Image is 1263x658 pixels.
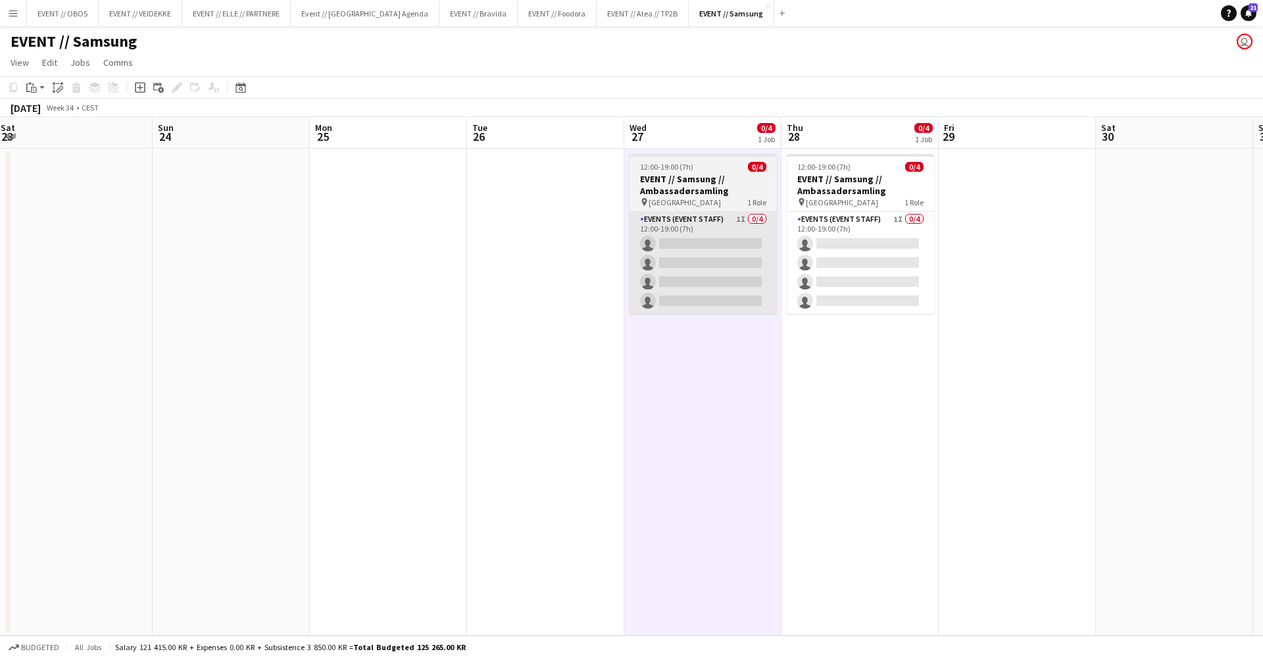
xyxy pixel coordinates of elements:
span: 28 [785,129,803,144]
button: EVENT // VEIDEKKE [99,1,182,26]
a: Jobs [65,54,95,71]
span: 0/4 [748,162,766,172]
span: Fri [944,122,954,134]
app-job-card: 12:00-19:00 (7h)0/4EVENT // Samsung // Ambassadørsamling [GEOGRAPHIC_DATA]1 RoleEvents (Event Sta... [787,154,934,314]
app-card-role: Events (Event Staff)1I0/412:00-19:00 (7h) [787,212,934,314]
span: 29 [942,129,954,144]
span: 12:00-19:00 (7h) [797,162,851,172]
span: Comms [103,57,133,68]
span: 0/4 [914,123,933,133]
span: Total Budgeted 125 265.00 KR [353,642,466,652]
span: Wed [630,122,647,134]
span: Sun [158,122,174,134]
button: Budgeted [7,640,61,655]
h3: EVENT // Samsung // Ambassadørsamling [787,173,934,197]
app-job-card: 12:00-19:00 (7h)0/4EVENT // Samsung // Ambassadørsamling [GEOGRAPHIC_DATA]1 RoleEvents (Event Sta... [630,154,777,314]
span: Sat [1,122,15,134]
span: 30 [1099,129,1116,144]
button: EVENT // ELLE // PARTNERE [182,1,291,26]
span: 1 Role [904,197,924,207]
span: [GEOGRAPHIC_DATA] [649,197,721,207]
div: [DATE] [11,101,41,114]
span: [GEOGRAPHIC_DATA] [806,197,878,207]
span: Jobs [70,57,90,68]
div: CEST [82,103,99,113]
span: Budgeted [21,643,59,652]
span: Week 34 [43,103,76,113]
div: 1 Job [758,134,775,144]
span: 1 Role [747,197,766,207]
span: 27 [628,129,647,144]
span: 26 [470,129,487,144]
span: 24 [156,129,174,144]
span: Tue [472,122,487,134]
h1: EVENT // Samsung [11,32,137,51]
span: 0/4 [757,123,776,133]
a: View [5,54,34,71]
span: Mon [315,122,332,134]
button: EVENT // Foodora [518,1,597,26]
span: Edit [42,57,57,68]
span: All jobs [72,642,104,652]
a: Comms [98,54,138,71]
app-card-role: Events (Event Staff)1I0/412:00-19:00 (7h) [630,212,777,314]
a: 21 [1241,5,1256,21]
span: Thu [787,122,803,134]
div: 1 Job [915,134,932,144]
span: 12:00-19:00 (7h) [640,162,693,172]
button: EVENT // Atea // TP2B [597,1,689,26]
div: Salary 121 415.00 KR + Expenses 0.00 KR + Subsistence 3 850.00 KR = [115,642,466,652]
span: 25 [313,129,332,144]
button: EVENT // OBOS [27,1,99,26]
h3: EVENT // Samsung // Ambassadørsamling [630,173,777,197]
span: View [11,57,29,68]
a: Edit [37,54,62,71]
span: 21 [1249,3,1258,12]
button: EVENT // Samsung [689,1,774,26]
span: Sat [1101,122,1116,134]
app-user-avatar: Johanne Holmedahl [1237,34,1252,49]
button: EVENT // Bravida [439,1,518,26]
span: 0/4 [905,162,924,172]
button: Event // [GEOGRAPHIC_DATA] Agenda [291,1,439,26]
